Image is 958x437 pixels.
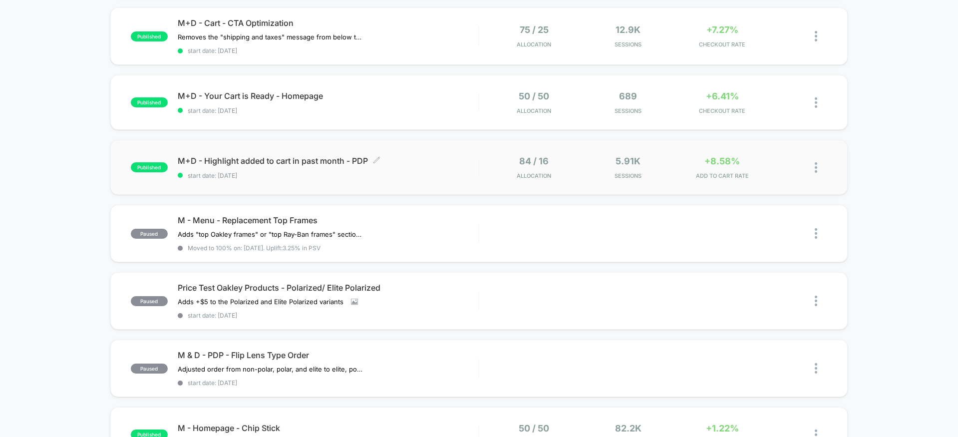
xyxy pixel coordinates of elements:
[678,107,767,114] span: CHECKOUT RATE
[706,423,739,434] span: +1.22%
[584,107,673,114] span: Sessions
[619,91,637,101] span: 689
[178,350,479,360] span: M & D - PDP - Flip Lens Type Order
[704,156,740,166] span: +8.58%
[678,41,767,48] span: CHECKOUT RATE
[815,228,817,239] img: close
[178,172,479,179] span: start date: [DATE]
[178,107,479,114] span: start date: [DATE]
[815,162,817,173] img: close
[815,363,817,374] img: close
[178,18,479,28] span: M+D - Cart - CTA Optimization
[131,97,168,107] span: published
[520,24,549,35] span: 75 / 25
[131,364,168,374] span: paused
[188,244,320,252] span: Moved to 100% on: [DATE] . Uplift: 3.25% in PSV
[178,230,363,238] span: Adds "top Oakley frames" or "top Ray-Ban frames" section to replacement lenses for Oakley and Ray...
[178,156,479,166] span: M+D - Highlight added to cart in past month - PDP
[178,91,479,101] span: M+D - Your Cart is Ready - Homepage
[178,379,479,387] span: start date: [DATE]
[616,156,640,166] span: 5.91k
[517,172,551,179] span: Allocation
[178,365,363,373] span: Adjusted order from non-polar, polar, and elite to elite, polar, and non-polar in variant
[615,423,641,434] span: 82.2k
[517,41,551,48] span: Allocation
[131,162,168,172] span: published
[584,172,673,179] span: Sessions
[706,24,738,35] span: +7.27%
[178,423,479,433] span: M - Homepage - Chip Stick
[131,31,168,41] span: published
[178,283,479,293] span: Price Test Oakley Products - Polarized/ Elite Polarized
[178,298,343,306] span: Adds +$5 to the Polarized and Elite Polarized variants
[815,31,817,41] img: close
[519,156,549,166] span: 84 / 16
[178,33,363,41] span: Removes the "shipping and taxes" message from below the CTA and replaces it with message about re...
[584,41,673,48] span: Sessions
[815,296,817,306] img: close
[616,24,640,35] span: 12.9k
[131,296,168,306] span: paused
[519,91,549,101] span: 50 / 50
[178,47,479,54] span: start date: [DATE]
[678,172,767,179] span: ADD TO CART RATE
[519,423,549,434] span: 50 / 50
[178,215,479,225] span: M - Menu - Replacement Top Frames
[517,107,551,114] span: Allocation
[178,312,479,319] span: start date: [DATE]
[706,91,739,101] span: +6.41%
[815,97,817,108] img: close
[131,229,168,239] span: paused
